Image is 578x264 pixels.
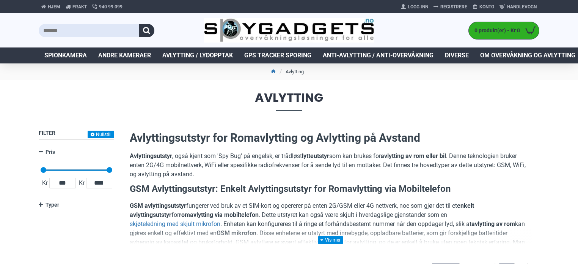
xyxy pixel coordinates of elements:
[162,51,233,60] span: Avlytting / Lydopptak
[130,152,532,179] p: , også kjent som 'Spy Bug' på engelsk, er trådløst som kan brukes for . Denne teknologien bruker ...
[469,27,522,35] span: 0 produkt(er) - Kr 0
[204,18,374,43] img: SpyGadgets.no
[39,130,55,136] span: Filter
[445,51,469,60] span: Diverse
[497,1,539,13] a: Handlevogn
[130,130,532,146] h2: Avlyttingsutstyr for Romavlytting og Avlytting på Avstand
[41,179,49,188] span: Kr
[217,229,256,237] strong: GSM mikrofon
[130,183,532,196] h3: GSM Avlyttingsutstyr: Enkelt Avlyttingsutstyr for Romavlytting via Mobiltelefon
[470,1,497,13] a: Konto
[507,3,537,10] span: Handlevogn
[77,179,86,188] span: Kr
[98,51,151,60] span: Andre kameraer
[317,47,439,63] a: Anti-avlytting / Anti-overvåkning
[130,202,474,218] strong: enkelt avlyttingsutstyr
[39,47,93,63] a: Spionkamera
[130,220,220,229] a: skjøteledning med skjult mikrofon
[480,51,575,60] span: Om overvåkning og avlytting
[39,145,114,159] a: Pris
[323,51,433,60] span: Anti-avlytting / Anti-overvåkning
[381,152,446,160] strong: avlytting av rom eller bil
[239,47,317,63] a: GPS Tracker Sporing
[398,1,431,13] a: Logg Inn
[99,3,123,10] span: 940 99 099
[130,202,186,209] strong: GSM avlyttingsutstyr
[48,3,60,10] span: Hjem
[130,152,172,160] strong: Avlyttingsutstyr
[244,51,311,60] span: GPS Tracker Sporing
[431,1,470,13] a: Registrere
[179,211,259,218] strong: romavlytting via mobiltelefon
[157,47,239,63] a: Avlytting / Lydopptak
[93,47,157,63] a: Andre kameraer
[39,198,114,212] a: Typer
[469,22,539,39] a: 0 produkt(er) - Kr 0
[88,131,114,138] button: Nullstill
[471,220,515,228] strong: avlytting av rom
[439,47,474,63] a: Diverse
[479,3,494,10] span: Konto
[130,201,532,256] p: fungerer ved bruk av et SIM-kort og opererer på enten 2G/GSM eller 4G nettverk, noe som gjør det ...
[72,3,87,10] span: Frakt
[39,92,539,111] span: Avlytting
[440,3,467,10] span: Registrere
[408,3,428,10] span: Logg Inn
[44,51,87,60] span: Spionkamera
[302,152,329,160] strong: lytteutstyr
